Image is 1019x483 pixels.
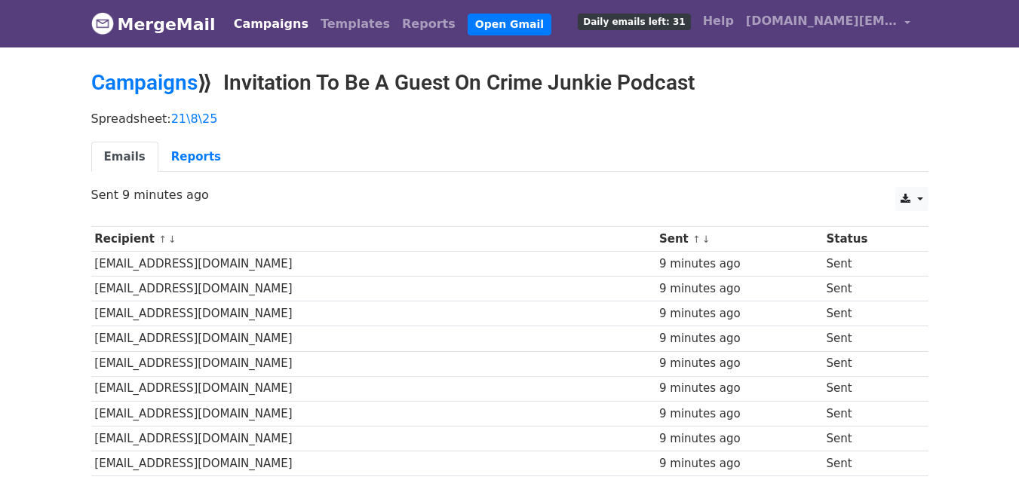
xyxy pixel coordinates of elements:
th: Sent [655,227,822,252]
h2: ⟫ Invitation To Be A Guest On Crime Junkie Podcast [91,70,928,96]
span: Daily emails left: 31 [578,14,690,30]
a: MergeMail [91,8,216,40]
a: ↑ [158,234,167,245]
a: ↓ [168,234,176,245]
a: Daily emails left: 31 [572,6,696,36]
p: Sent 9 minutes ago [91,187,928,203]
a: Campaigns [91,70,198,95]
th: Recipient [91,227,656,252]
td: Sent [823,376,915,401]
td: [EMAIL_ADDRESS][DOMAIN_NAME] [91,451,656,475]
a: 21\8\25 [171,112,218,126]
div: 9 minutes ago [659,255,819,273]
td: [EMAIL_ADDRESS][DOMAIN_NAME] [91,351,656,376]
a: Emails [91,142,158,173]
td: Sent [823,351,915,376]
img: MergeMail logo [91,12,114,35]
td: [EMAIL_ADDRESS][DOMAIN_NAME] [91,301,656,326]
div: 9 minutes ago [659,405,819,423]
p: Spreadsheet: [91,111,928,127]
td: [EMAIL_ADDRESS][DOMAIN_NAME] [91,277,656,301]
a: ↑ [692,234,701,245]
a: Campaigns [228,9,315,39]
a: Open Gmail [468,14,551,35]
div: 9 minutes ago [659,380,819,397]
div: 9 minutes ago [659,280,819,298]
a: Reports [158,142,234,173]
td: Sent [823,401,915,426]
td: Sent [823,326,915,351]
td: Sent [823,426,915,451]
div: 9 minutes ago [659,455,819,472]
td: Sent [823,252,915,277]
a: Templates [315,9,396,39]
th: Status [823,227,915,252]
div: 9 minutes ago [659,330,819,347]
div: 9 minutes ago [659,430,819,448]
td: [EMAIL_ADDRESS][DOMAIN_NAME] [91,376,656,401]
div: 9 minutes ago [659,355,819,372]
a: Help [697,6,740,36]
td: Sent [823,277,915,301]
a: [DOMAIN_NAME][EMAIL_ADDRESS][DOMAIN_NAME] [740,6,916,41]
td: [EMAIL_ADDRESS][DOMAIN_NAME] [91,426,656,451]
td: [EMAIL_ADDRESS][DOMAIN_NAME] [91,401,656,426]
td: [EMAIL_ADDRESS][DOMAIN_NAME] [91,326,656,351]
a: Reports [396,9,462,39]
span: [DOMAIN_NAME][EMAIL_ADDRESS][DOMAIN_NAME] [746,12,897,30]
td: [EMAIL_ADDRESS][DOMAIN_NAME] [91,252,656,277]
td: Sent [823,301,915,326]
a: ↓ [702,234,711,245]
div: 9 minutes ago [659,305,819,323]
td: Sent [823,451,915,475]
